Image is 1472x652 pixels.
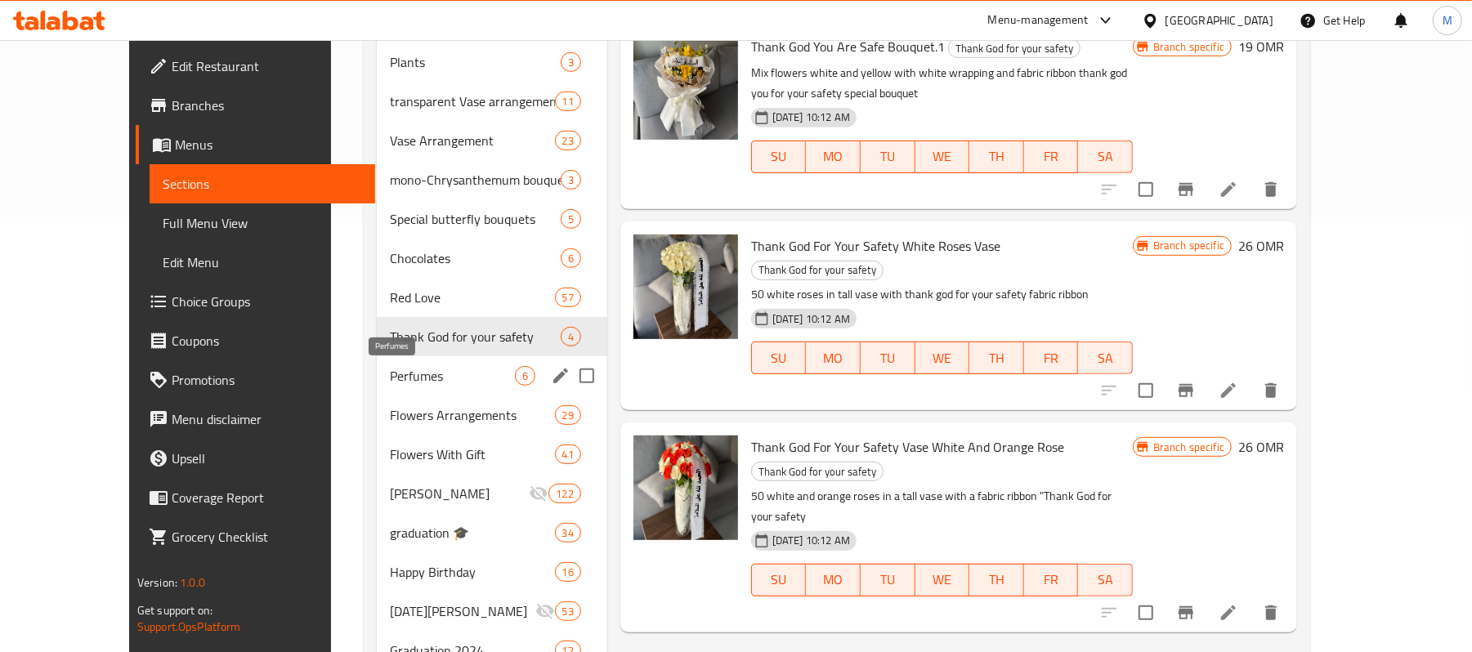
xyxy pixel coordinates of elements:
span: Thank God For Your Safety Vase White And Orange Rose [751,435,1064,459]
span: [DATE] 10:12 AM [766,109,857,125]
span: TU [867,145,909,168]
a: Edit menu item [1219,381,1238,400]
button: Branch-specific-item [1166,170,1206,209]
span: 6 [516,368,535,384]
svg: Inactive section [529,484,548,503]
span: 11 [556,94,580,109]
span: TH [976,568,1018,592]
button: delete [1251,170,1291,209]
button: TU [861,342,915,374]
div: items [555,131,581,150]
span: SA [1085,568,1126,592]
button: TH [969,342,1024,374]
img: Thank God For Your Safety Vase White And Orange Rose [633,435,738,540]
span: Sections [163,174,362,194]
div: Thank God for your safety [751,261,884,280]
span: Version: [137,572,177,593]
a: Choice Groups [136,282,375,321]
a: Grocery Checklist [136,517,375,556]
a: Edit Restaurant [136,47,375,86]
div: graduation 🎓34 [377,513,606,552]
span: [DATE] 10:12 AM [766,533,857,548]
p: 50 white roses in tall vase with thank god for your safety fabric ribbon [751,284,1133,305]
button: WE [915,141,970,173]
div: Plants [390,52,560,72]
button: delete [1251,371,1291,410]
span: 16 [556,565,580,580]
span: Full Menu View [163,213,362,233]
span: FR [1031,346,1072,370]
span: 5 [562,212,580,227]
div: Menu-management [988,11,1089,30]
a: Full Menu View [150,203,375,243]
span: Select to update [1129,172,1163,207]
span: WE [922,145,964,168]
button: MO [806,141,861,173]
a: Edit menu item [1219,603,1238,623]
span: Menus [175,135,362,154]
span: Flowers With Gift [390,444,554,464]
span: 122 [549,486,579,502]
span: Vase Arrangement [390,131,554,150]
span: MO [812,145,854,168]
span: SA [1085,145,1126,168]
span: MO [812,568,854,592]
span: TU [867,346,909,370]
div: mono-Chrysanthemum bouquets3 [377,160,606,199]
div: Chocolates6 [377,239,606,278]
span: 23 [556,133,580,149]
button: Branch-specific-item [1166,371,1206,410]
img: Thank God For Your Safety White Roses Vase [633,234,738,339]
button: SA [1078,141,1133,173]
div: [GEOGRAPHIC_DATA] [1166,11,1273,29]
span: 34 [556,525,580,541]
div: items [555,288,581,307]
div: Thank God for your safety4 [377,317,606,356]
div: Eid Mubarak [390,484,529,503]
span: Thank God For Your Safety White Roses Vase [751,234,1000,258]
div: [PERSON_NAME]122 [377,474,606,513]
a: Coupons [136,321,375,360]
div: items [555,523,581,543]
div: Flowers Arrangements29 [377,395,606,435]
span: Happy Birthday [390,562,554,582]
div: Perfumes6edit [377,356,606,395]
button: Branch-specific-item [1166,593,1206,632]
span: Branch specific [1147,238,1231,253]
span: Perfumes [390,366,514,386]
span: Upsell [172,449,362,468]
span: Get support on: [137,600,213,621]
div: items [561,327,581,346]
div: items [515,366,535,386]
span: 41 [556,447,580,462]
button: SU [751,342,806,374]
div: Ramadan Kareem [390,601,535,621]
button: WE [915,564,970,596]
span: Flowers Arrangements [390,405,554,425]
span: Red Love [390,288,554,307]
div: items [555,92,581,111]
div: transparent Vase arrangements [390,92,554,111]
div: Plants3 [377,42,606,82]
span: 6 [562,251,580,266]
span: Select to update [1129,596,1163,630]
a: Branches [136,86,375,125]
button: WE [915,342,970,374]
div: Chocolates [390,248,560,268]
div: Thank God for your safety [751,462,884,481]
div: items [548,484,580,503]
span: FR [1031,568,1072,592]
button: TU [861,141,915,173]
button: edit [548,364,573,388]
h6: 26 OMR [1238,234,1284,257]
button: TU [861,564,915,596]
img: Thank God You Are Safe Bouquet.1 [633,35,738,140]
span: TH [976,346,1018,370]
span: SA [1085,346,1126,370]
span: Menu disclaimer [172,409,362,429]
span: WE [922,568,964,592]
span: 1.0.0 [180,572,205,593]
p: 50 white and orange roses in a tall vase with a fabric ribbon "Thank God for your safety [751,486,1133,527]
